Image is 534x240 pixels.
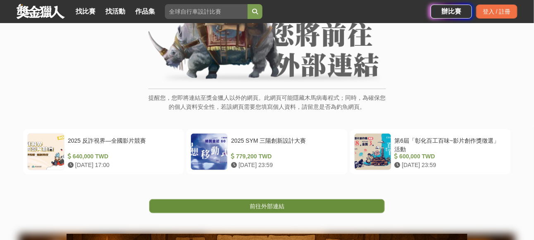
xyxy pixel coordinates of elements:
a: 2025 反詐視界—全國影片競賽 640,000 TWD [DATE] 17:00 [23,129,184,174]
div: 第6屆「彰化百工百味~影片創作獎徵選」活動 [395,136,503,152]
div: 640,000 TWD [68,152,176,161]
a: 辦比賽 [431,5,472,19]
a: 第6屆「彰化百工百味~影片創作獎徵選」活動 600,000 TWD [DATE] 23:59 [350,129,511,174]
div: 779,200 TWD [231,152,340,161]
div: 登入 / 註冊 [476,5,517,19]
div: 600,000 TWD [395,152,503,161]
input: 全球自行車設計比賽 [165,4,248,19]
a: 作品集 [132,6,158,17]
div: [DATE] 23:59 [231,161,340,169]
div: [DATE] 17:00 [68,161,176,169]
a: 找活動 [102,6,129,17]
a: 前往外部連結 [149,199,385,213]
div: 2025 SYM 三陽創新設計大賽 [231,136,340,152]
div: [DATE] 23:59 [395,161,503,169]
span: 前往外部連結 [250,203,284,209]
a: 2025 SYM 三陽創新設計大賽 779,200 TWD [DATE] 23:59 [186,129,347,174]
a: 找比賽 [72,6,99,17]
p: 提醒您，您即將連結至獎金獵人以外的網頁。此網頁可能隱藏木馬病毒程式；同時，為確保您的個人資料安全性，若該網頁需要您填寫個人資料，請留意是否為釣魚網頁。 [148,93,386,120]
div: 2025 反詐視界—全國影片競賽 [68,136,176,152]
